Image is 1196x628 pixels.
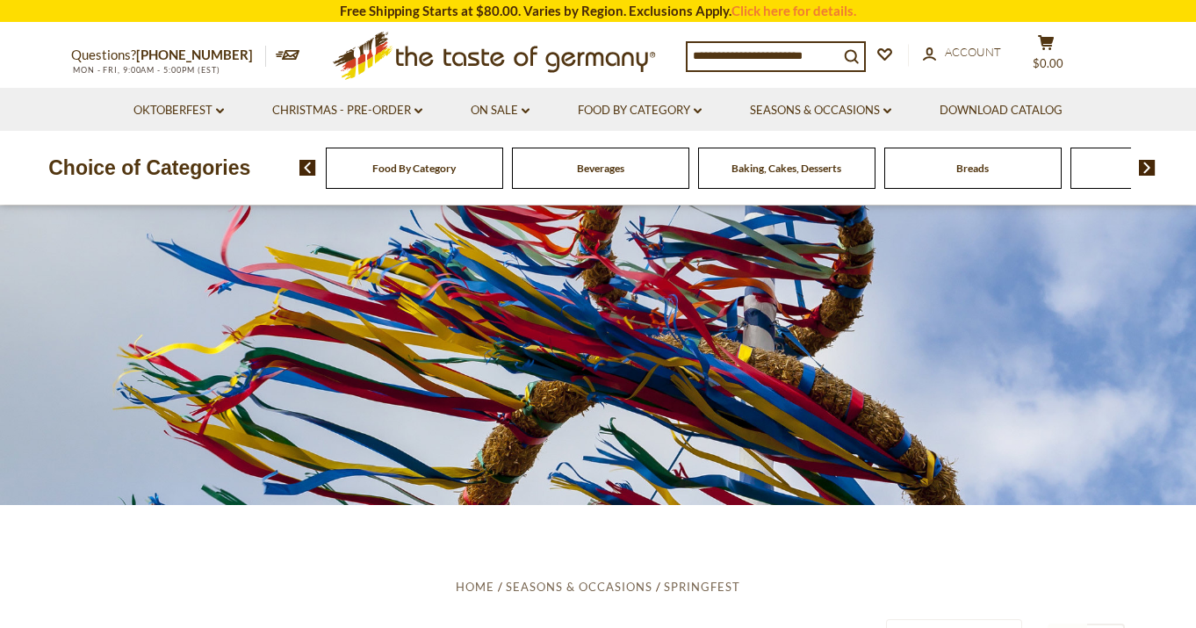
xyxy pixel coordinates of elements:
[923,43,1001,62] a: Account
[71,65,220,75] span: MON - FRI, 9:00AM - 5:00PM (EST)
[1139,160,1156,176] img: next arrow
[1033,56,1063,70] span: $0.00
[372,162,456,175] a: Food By Category
[456,580,494,594] a: Home
[272,101,422,120] a: Christmas - PRE-ORDER
[750,101,891,120] a: Seasons & Occasions
[1019,34,1072,78] button: $0.00
[940,101,1063,120] a: Download Catalog
[506,580,652,594] a: Seasons & Occasions
[133,101,224,120] a: Oktoberfest
[731,3,856,18] a: Click here for details.
[956,162,989,175] a: Breads
[664,580,740,594] a: Springfest
[731,162,841,175] a: Baking, Cakes, Desserts
[471,101,530,120] a: On Sale
[299,160,316,176] img: previous arrow
[71,44,266,67] p: Questions?
[136,47,253,62] a: [PHONE_NUMBER]
[577,162,624,175] a: Beverages
[945,45,1001,59] span: Account
[578,101,702,120] a: Food By Category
